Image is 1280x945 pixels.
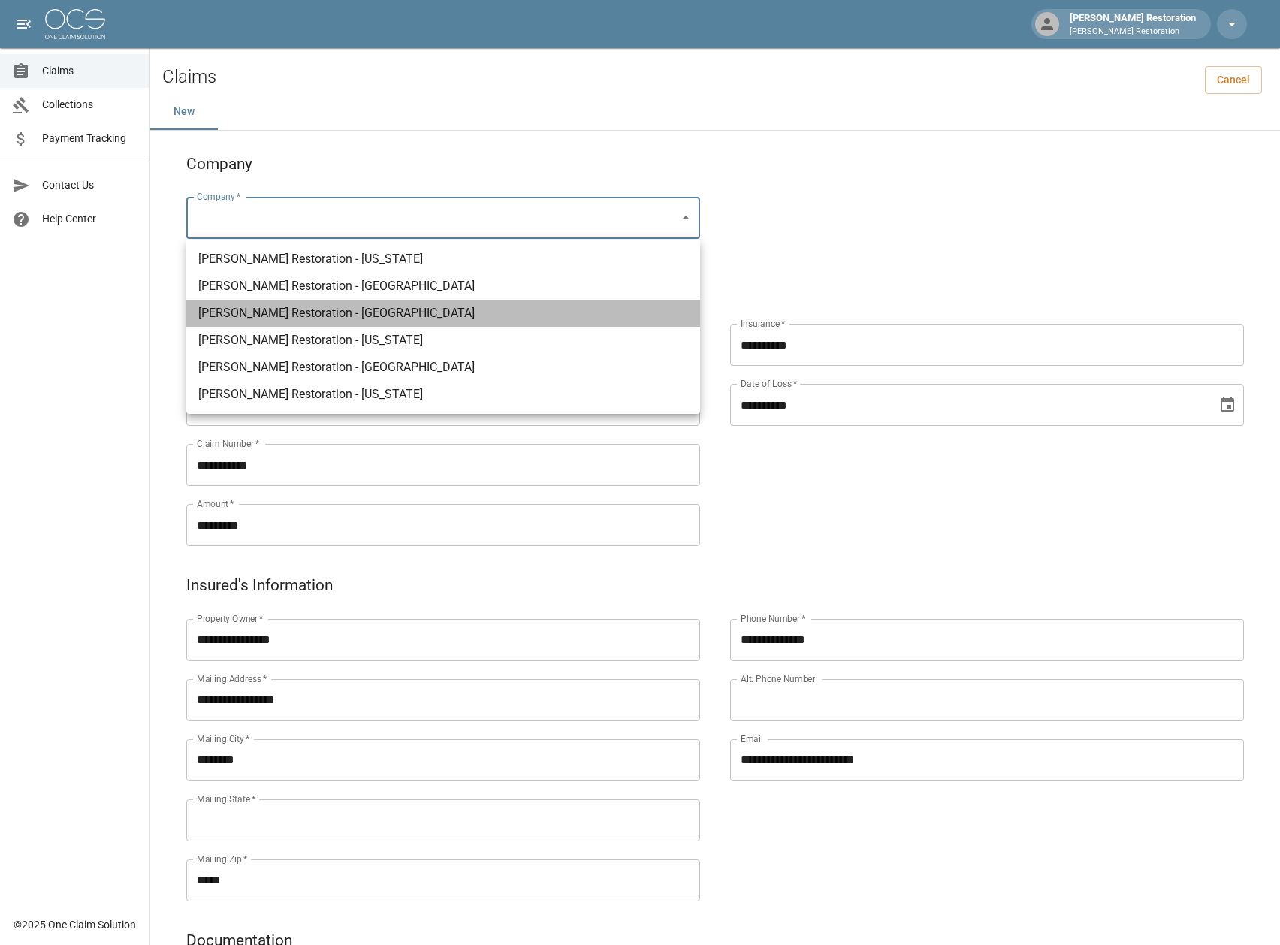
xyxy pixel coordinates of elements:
li: [PERSON_NAME] Restoration - [US_STATE] [186,246,700,273]
li: [PERSON_NAME] Restoration - [US_STATE] [186,327,700,354]
li: [PERSON_NAME] Restoration - [GEOGRAPHIC_DATA] [186,354,700,381]
li: [PERSON_NAME] Restoration - [GEOGRAPHIC_DATA] [186,300,700,327]
li: [PERSON_NAME] Restoration - [GEOGRAPHIC_DATA] [186,273,700,300]
li: [PERSON_NAME] Restoration - [US_STATE] [186,381,700,408]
